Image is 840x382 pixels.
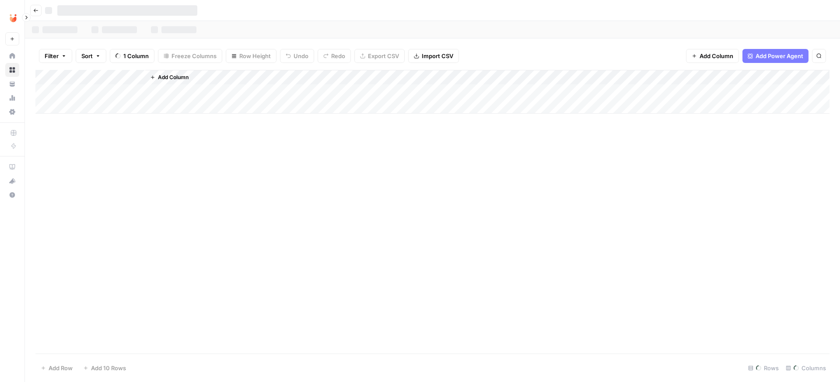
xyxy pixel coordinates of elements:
span: Add Row [49,364,73,372]
img: Unobravo Logo [5,10,21,26]
span: Redo [331,52,345,60]
span: Sort [81,52,93,60]
a: Browse [5,63,19,77]
button: Undo [280,49,314,63]
button: Add 10 Rows [78,361,131,375]
button: Row Height [226,49,276,63]
div: Rows [745,361,782,375]
div: What's new? [6,174,19,188]
button: Filter [39,49,72,63]
span: Add Column [158,73,189,81]
button: Add Power Agent [742,49,808,63]
a: Home [5,49,19,63]
span: Row Height [239,52,271,60]
button: Help + Support [5,188,19,202]
button: Workspace: Unobravo [5,7,19,29]
span: Export CSV [368,52,399,60]
button: What's new? [5,174,19,188]
span: Undo [294,52,308,60]
span: Freeze Columns [171,52,217,60]
button: Import CSV [408,49,459,63]
button: Export CSV [354,49,405,63]
button: Freeze Columns [158,49,222,63]
span: Add 10 Rows [91,364,126,372]
button: Redo [318,49,351,63]
span: Add Power Agent [756,52,803,60]
a: Settings [5,105,19,119]
button: Add Column [147,72,192,83]
a: Usage [5,91,19,105]
span: 1 Column [123,52,149,60]
button: 1 Column [110,49,154,63]
span: Filter [45,52,59,60]
span: Import CSV [422,52,453,60]
button: Add Column [686,49,739,63]
button: Add Row [35,361,78,375]
span: Add Column [700,52,733,60]
div: Columns [782,361,829,375]
a: AirOps Academy [5,160,19,174]
a: Your Data [5,77,19,91]
button: Sort [76,49,106,63]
